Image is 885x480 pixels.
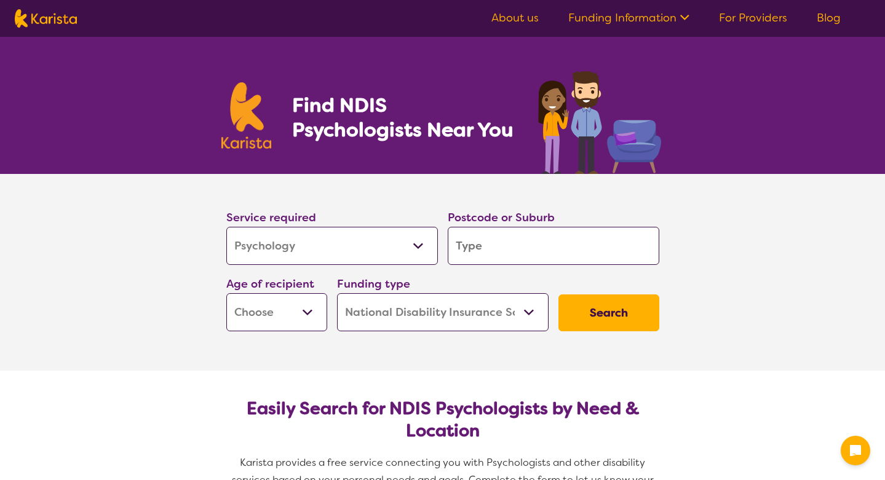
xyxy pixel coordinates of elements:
[15,9,77,28] img: Karista logo
[558,294,659,331] button: Search
[448,227,659,265] input: Type
[448,210,555,225] label: Postcode or Suburb
[292,93,520,142] h1: Find NDIS Psychologists Near You
[534,66,664,174] img: psychology
[719,10,787,25] a: For Providers
[226,277,314,291] label: Age of recipient
[817,10,841,25] a: Blog
[491,10,539,25] a: About us
[568,10,689,25] a: Funding Information
[337,277,410,291] label: Funding type
[221,82,272,149] img: Karista logo
[236,398,649,442] h2: Easily Search for NDIS Psychologists by Need & Location
[226,210,316,225] label: Service required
